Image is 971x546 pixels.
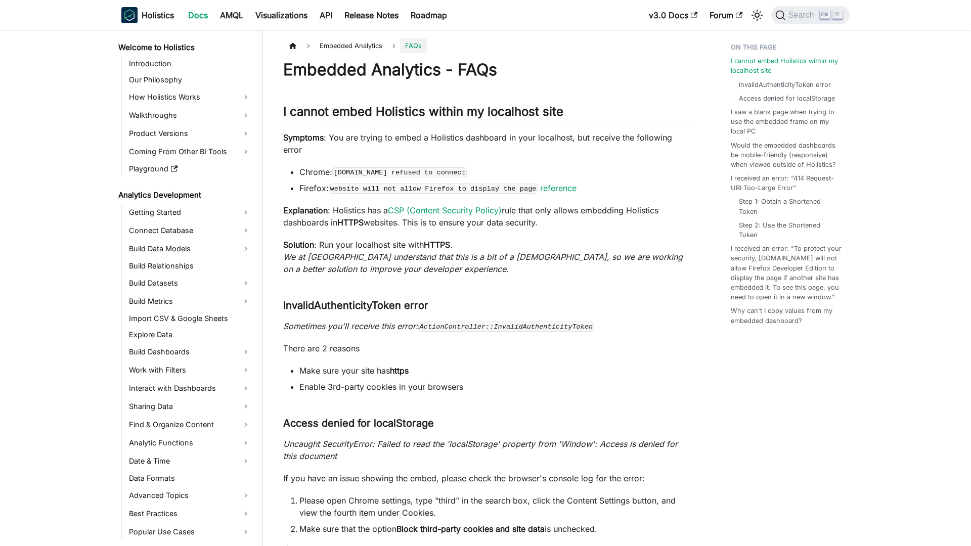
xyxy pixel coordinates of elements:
[283,472,690,484] p: If you have an issue showing the embed, please check the browser's console log for the error:
[739,220,840,240] a: Step 2: Use the Shortened Token
[283,342,690,354] p: There are 2 reasons
[299,381,690,393] li: Enable 3rd-party cookies in your browsers
[283,131,690,156] p: : You are trying to embed a Holistics dashboard in your localhost, but receive the following error
[329,184,538,194] code: website will not allow Firefox to display the page
[418,322,594,332] code: ActionController::InvalidAuthenticityToken
[299,365,690,377] li: Make sure your site has
[283,132,324,143] strong: Symptoms
[115,40,254,55] a: Welcome to Holistics
[731,141,844,170] a: Would the embedded dashboards be mobile-friendly (responsive) when viewed outside of Holistics?
[126,107,254,123] a: Walkthroughs
[126,293,254,309] a: Build Metrics
[115,188,254,202] a: Analytics Development
[126,89,254,105] a: How Holistics Works
[126,275,254,291] a: Build Datasets
[390,366,409,376] strong: https
[126,471,254,485] a: Data Formats
[283,252,683,274] em: We at [GEOGRAPHIC_DATA] understand that this is a bit of a [DEMOGRAPHIC_DATA], so we are working ...
[283,299,690,312] h3: InvalidAuthenticityToken error
[400,38,427,53] span: FAQs
[126,259,254,273] a: Build Relationships
[731,107,844,136] a: I saw a blank page when trying to use the embedded frame on my local PC
[739,197,840,216] a: Step 1: Obtain a Shortened Token
[338,7,405,23] a: Release Notes
[424,240,450,250] strong: HTTPS
[540,183,577,193] a: reference
[214,7,249,23] a: AMQL
[731,56,844,75] a: I cannot embed Holistics within my localhost site
[126,57,254,71] a: Introduction
[126,222,254,239] a: Connect Database
[126,487,254,504] a: Advanced Topics
[249,7,314,23] a: Visualizations
[771,6,850,24] button: Search (Ctrl+K)
[283,38,302,53] a: Home page
[332,167,467,177] code: [DOMAIN_NAME] refused to connect
[283,240,314,250] strong: Solution
[126,453,254,469] a: Date & Time
[739,94,835,103] a: Access denied for localStorage
[126,398,254,415] a: Sharing Data
[182,7,214,23] a: Docs
[126,344,254,360] a: Build Dashboards
[126,506,254,522] a: Best Practices
[121,7,174,23] a: HolisticsHolistics
[126,417,254,433] a: Find & Organize Content
[126,362,254,378] a: Work with Filters
[126,125,254,142] a: Product Versions
[643,7,703,23] a: v3.0 Docs
[299,494,690,519] li: Please open Chrome settings, type "third" in the search box, click the Content Settings button, a...
[749,7,765,23] button: Switch between dark and light mode (currently light mode)
[731,173,844,193] a: I received an error: “414 Request-URI Too-Large Error”
[126,328,254,342] a: Explore Data
[388,205,502,215] a: CSP (Content Security Policy)
[126,524,254,540] a: Popular Use Cases
[785,11,820,20] span: Search
[703,7,748,23] a: Forum
[739,80,831,89] a: InvalidAuthenticityToken error
[126,73,254,87] a: Our Philosophy
[142,9,174,21] b: Holistics
[111,30,263,546] nav: Docs sidebar
[126,311,254,326] a: Import CSV & Google Sheets
[283,439,678,461] em: Uncaught SecurityError: Failed to read the 'localStorage' property from 'Window': Access is denie...
[126,435,254,451] a: Analytic Functions
[126,162,254,176] a: Playground
[283,205,328,215] strong: Explanation
[314,7,338,23] a: API
[832,10,843,19] kbd: K
[126,204,254,220] a: Getting Started
[283,204,690,229] p: : Holistics has a rule that only allows embedding Holistics dashboards in websites. This is to en...
[405,7,453,23] a: Roadmap
[283,417,690,430] h3: Access denied for localStorage
[731,244,844,302] a: I received an error: "To protect your security, [DOMAIN_NAME] will not allow Firefox Developer Ed...
[283,321,594,331] em: Sometimes you'll receive this error:
[299,182,690,194] li: Firefox:
[283,239,690,275] p: : Run your localhost site with .
[283,104,690,123] h2: I cannot embed Holistics within my localhost site
[283,38,690,53] nav: Breadcrumbs
[337,217,364,227] strong: HTTPS
[126,144,254,160] a: Coming From Other BI Tools
[126,380,254,396] a: Interact with Dashboards
[315,38,387,53] span: Embedded Analytics
[121,7,138,23] img: Holistics
[299,523,690,535] li: Make sure that the option is unchecked.
[396,524,545,534] strong: Block third-party cookies and site data
[283,60,690,80] h1: Embedded Analytics - FAQs
[299,166,690,178] li: Chrome:
[731,306,844,325] a: Why can't I copy values from my embedded dashboard?
[126,241,254,257] a: Build Data Models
